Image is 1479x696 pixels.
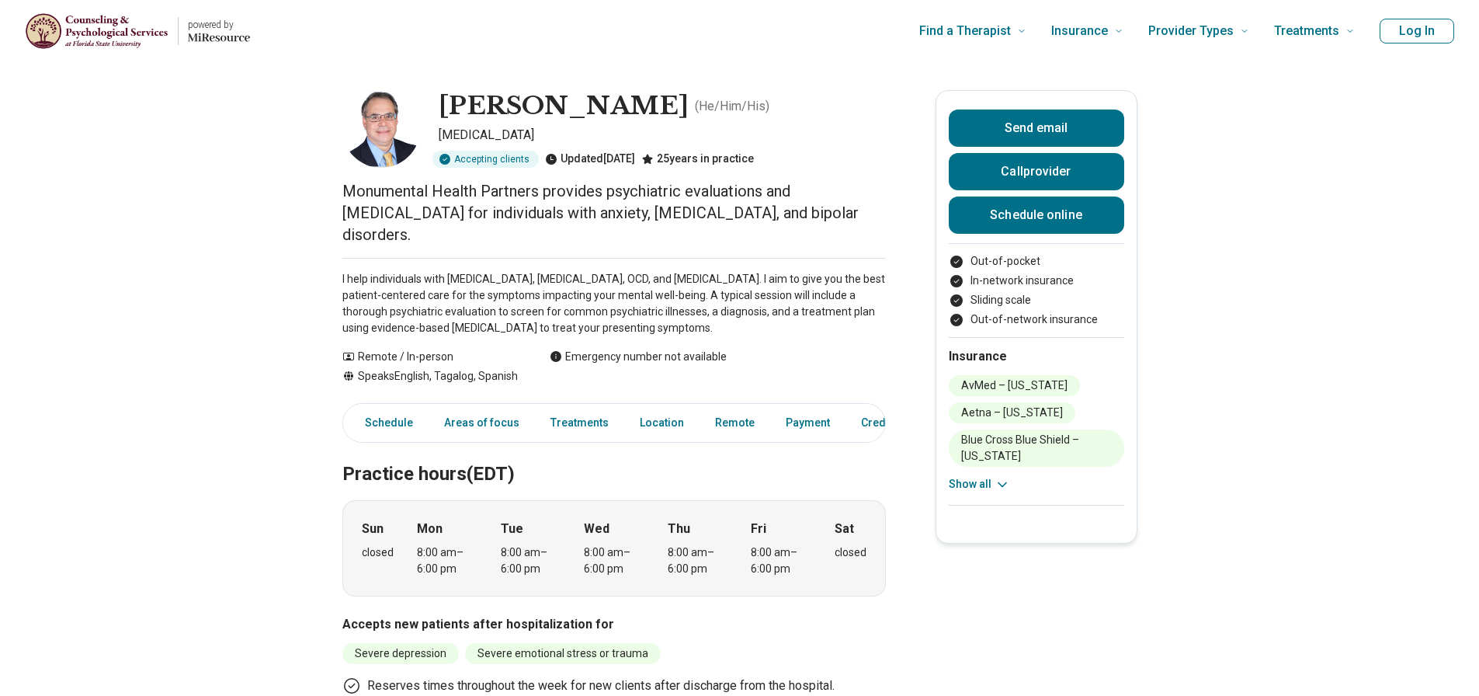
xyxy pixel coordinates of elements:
div: 8:00 am – 6:00 pm [417,545,477,577]
button: Log In [1380,19,1454,43]
li: Severe depression [342,643,459,664]
div: closed [835,545,866,561]
li: AvMed – [US_STATE] [949,375,1080,396]
strong: Fri [751,520,766,538]
a: Location [630,407,693,439]
li: Sliding scale [949,292,1124,308]
div: Speaks English, Tagalog, Spanish [342,368,519,385]
li: Out-of-pocket [949,253,1124,270]
button: Callprovider [949,153,1124,190]
a: Remote [706,407,764,439]
div: Emergency number not available [550,349,727,365]
a: Credentials [852,407,929,439]
a: Areas of focus [435,407,529,439]
div: 25 years in practice [641,151,754,168]
p: Monumental Health Partners provides psychiatric evaluations and [MEDICAL_DATA] for individuals wi... [342,180,886,245]
a: Schedule [346,407,422,439]
strong: Thu [668,520,690,538]
span: Find a Therapist [919,20,1011,42]
div: Updated [DATE] [545,151,635,168]
strong: Tue [501,520,523,538]
li: In-network insurance [949,273,1124,289]
a: Schedule online [949,197,1124,234]
li: Aetna – [US_STATE] [949,402,1075,423]
strong: Sat [835,520,854,538]
div: Accepting clients [432,151,539,168]
a: Home page [25,6,250,56]
strong: Mon [417,520,443,538]
div: closed [362,545,394,561]
strong: Sun [362,520,384,538]
p: Reserves times throughout the week for new clients after discharge from the hospital. [367,677,835,695]
li: Severe emotional stress or trauma [465,643,661,664]
p: ( He/Him/His ) [695,97,769,116]
li: Out-of-network insurance [949,311,1124,328]
a: Payment [776,407,839,439]
span: Insurance [1051,20,1108,42]
div: 8:00 am – 6:00 pm [584,545,644,577]
strong: Wed [584,520,609,538]
div: When does the program meet? [342,500,886,597]
span: Treatments [1274,20,1339,42]
img: David Rosenthal, Psychiatrist [342,90,420,168]
p: powered by [188,19,250,31]
h2: Insurance [949,347,1124,366]
span: Provider Types [1148,20,1234,42]
div: Remote / In-person [342,349,519,365]
h1: [PERSON_NAME] [439,90,689,123]
ul: Payment options [949,253,1124,328]
div: 8:00 am – 6:00 pm [751,545,811,577]
a: Treatments [541,407,618,439]
div: 8:00 am – 6:00 pm [501,545,561,577]
div: 8:00 am – 6:00 pm [668,545,727,577]
button: Show all [949,476,1010,492]
h3: Accepts new patients after hospitalization for [342,615,886,634]
p: [MEDICAL_DATA] [439,126,886,144]
button: Send email [949,110,1124,147]
h2: Practice hours (EDT) [342,424,886,488]
li: Blue Cross Blue Shield – [US_STATE] [949,430,1124,467]
p: I help individuals with [MEDICAL_DATA], [MEDICAL_DATA], OCD, and [MEDICAL_DATA]. I aim to give yo... [342,271,886,336]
